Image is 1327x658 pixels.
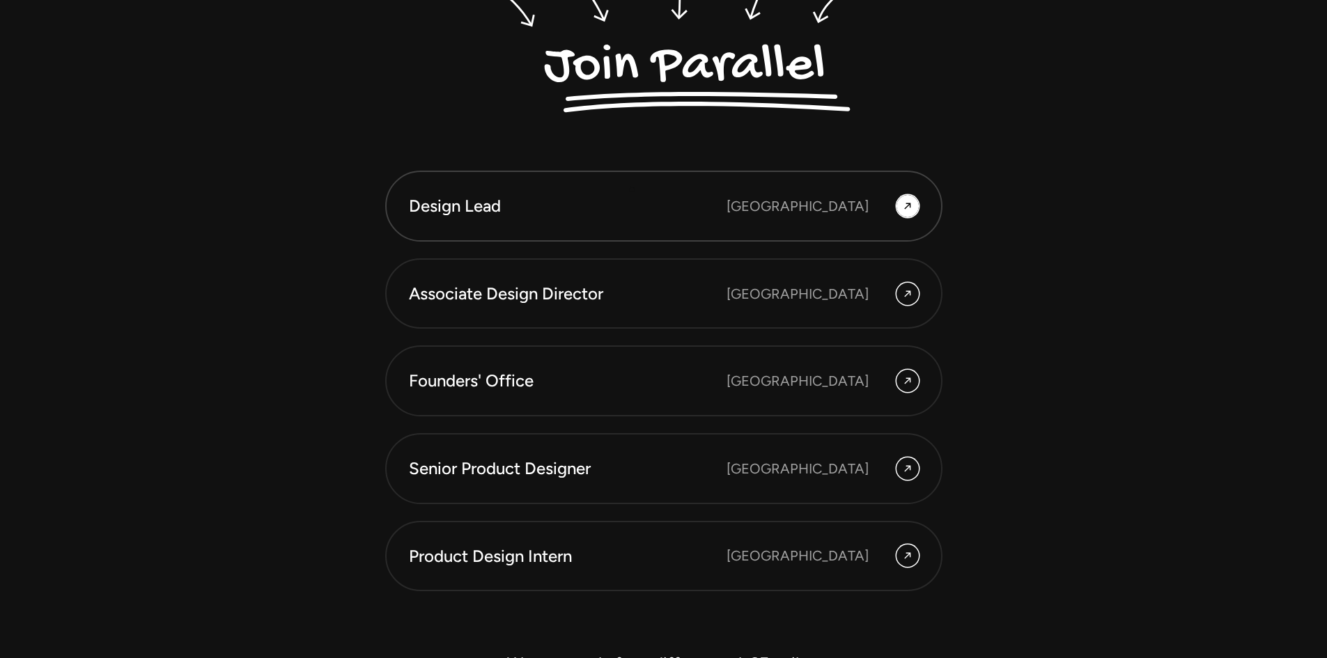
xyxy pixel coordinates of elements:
[409,457,727,480] div: Senior Product Designer
[409,545,727,568] div: Product Design Intern
[409,282,727,306] div: Associate Design Director
[727,458,869,479] div: [GEOGRAPHIC_DATA]
[727,283,869,304] div: [GEOGRAPHIC_DATA]
[727,196,869,217] div: [GEOGRAPHIC_DATA]
[385,258,942,329] a: Associate Design Director [GEOGRAPHIC_DATA]
[385,345,942,416] a: Founders' Office [GEOGRAPHIC_DATA]
[385,521,942,592] a: Product Design Intern [GEOGRAPHIC_DATA]
[727,545,869,566] div: [GEOGRAPHIC_DATA]
[409,369,727,393] div: Founders' Office
[409,194,727,218] div: Design Lead
[385,171,942,242] a: Design Lead [GEOGRAPHIC_DATA]
[727,370,869,391] div: [GEOGRAPHIC_DATA]
[385,433,942,504] a: Senior Product Designer [GEOGRAPHIC_DATA]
